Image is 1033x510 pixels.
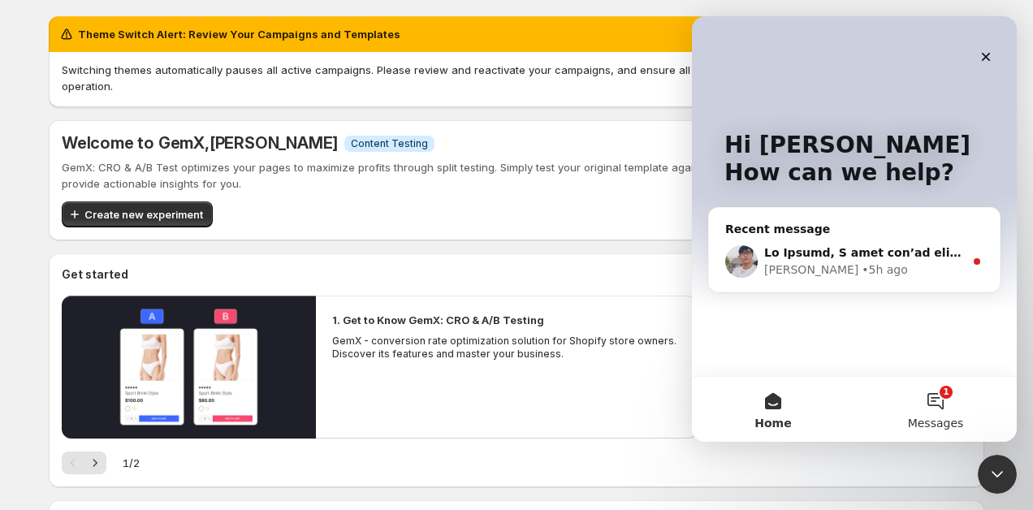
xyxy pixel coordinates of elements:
p: GemX - conversion rate optimization solution for Shopify store owners. Discover its features and ... [332,335,681,361]
p: GemX: CRO & A/B Test optimizes your pages to maximize profits through split testing. Simply test ... [62,159,971,192]
iframe: Intercom live chat [692,16,1017,442]
iframe: Intercom live chat [978,455,1017,494]
span: Content Testing [351,137,428,150]
span: 1 / 2 [123,455,140,471]
button: Play video [62,296,316,439]
button: Next [84,452,106,474]
span: , [PERSON_NAME] [205,133,338,153]
h2: Theme Switch Alert: Review Your Campaigns and Templates [78,26,400,42]
span: Create new experiment [84,206,203,223]
span: Switching themes automatically pauses all active campaigns. Please review and reactivate your cam... [62,63,927,93]
button: Create new experiment [62,201,213,227]
h3: Get started [62,266,128,283]
h2: 1. Get to Know GemX: CRO & A/B Testing [332,312,544,328]
h5: Welcome to GemX [62,133,338,153]
nav: Pagination [62,452,106,474]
